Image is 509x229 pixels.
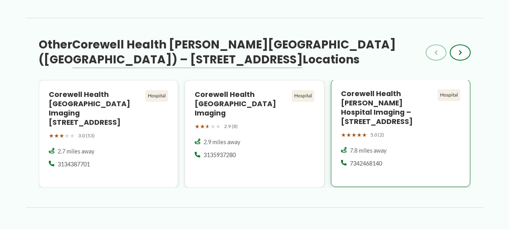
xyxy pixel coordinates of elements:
h3: Other Locations [39,38,426,67]
span: 3135937280 [204,151,236,159]
a: Corewell Health [GEOGRAPHIC_DATA] Imaging Hospital ★★★★★ 2.9 (8) 2.9 miles away 3135937280 [185,80,324,188]
span: 2.9 (8) [224,122,238,131]
span: 3.0 (53) [78,131,95,140]
div: Hospital [292,90,314,101]
h4: Corewell Health [PERSON_NAME] Hospital Imaging – [STREET_ADDRESS] [341,89,435,126]
span: ★ [346,130,351,140]
h4: Corewell Health [GEOGRAPHIC_DATA] Imaging [195,90,289,118]
span: ★ [195,121,200,132]
span: Corewell Health [PERSON_NAME][GEOGRAPHIC_DATA] ([GEOGRAPHIC_DATA]) – [STREET_ADDRESS] [39,37,396,67]
span: ★ [351,130,357,140]
span: ★ [216,121,221,132]
span: 5.0 (2) [370,130,384,139]
span: ★ [200,121,205,132]
span: 2.7 miles away [58,147,94,155]
button: ‹ [426,44,447,61]
a: Corewell Health [PERSON_NAME] Hospital Imaging – [STREET_ADDRESS] Hospital ★★★★★ 5.0 (2) 7.8 mile... [331,80,471,188]
span: ★ [205,121,210,132]
span: ‹ [434,48,438,57]
h4: Corewell Health [GEOGRAPHIC_DATA] Imaging [STREET_ADDRESS] [49,90,143,127]
span: ★ [362,130,367,140]
span: ★ [341,130,346,140]
span: 3134387701 [58,160,90,168]
span: ★ [357,130,362,140]
div: Hospital [145,90,168,101]
div: Hospital [438,89,460,101]
span: ★ [70,130,75,141]
span: › [459,48,462,57]
span: ★ [64,130,70,141]
span: ★ [59,130,64,141]
span: 7342468140 [350,160,382,168]
span: 2.9 miles away [204,138,240,146]
button: › [450,44,471,61]
span: ★ [210,121,216,132]
span: 7.8 miles away [350,147,386,155]
span: ★ [54,130,59,141]
a: Corewell Health [GEOGRAPHIC_DATA] Imaging [STREET_ADDRESS] Hospital ★★★★★ 3.0 (53) 2.7 miles away... [39,80,179,188]
span: ★ [49,130,54,141]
